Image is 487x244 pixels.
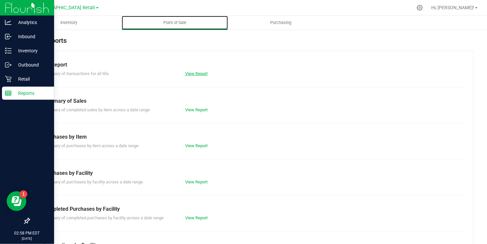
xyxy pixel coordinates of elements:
span: [GEOGRAPHIC_DATA] Retail [36,5,95,11]
p: Reports [12,89,51,97]
inline-svg: Reports [5,90,12,96]
span: Summary of completed purchases by facility across a date range [43,215,164,220]
iframe: Resource center [7,191,26,211]
span: Hi, [PERSON_NAME]! [432,5,474,10]
span: Point of Sale [154,20,195,26]
inline-svg: Inventory [5,47,12,54]
div: POS Reports [29,36,474,51]
p: 02:58 PM EDT [3,230,51,236]
inline-svg: Retail [5,76,12,82]
span: Summary of completed sales by item across a date range [43,107,150,112]
span: Summary of purchases by item across a date range [43,143,139,148]
span: Purchasing [261,20,300,26]
span: Summary of purchases by facility across a date range [43,179,143,184]
div: Purchases by Item [43,133,460,141]
div: Till Report [43,61,460,69]
p: [DATE] [3,236,51,241]
p: Analytics [12,18,51,26]
p: Outbound [12,61,51,69]
a: View Report [185,179,208,184]
div: Completed Purchases by Facility [43,205,460,213]
div: Manage settings [416,5,424,11]
a: View Report [185,143,208,148]
p: Inventory [12,47,51,55]
a: View Report [185,107,208,112]
span: Inventory [51,20,86,26]
p: Retail [12,75,51,83]
a: View Report [185,215,208,220]
iframe: Resource center unread badge [19,190,27,198]
a: Point of Sale [122,16,228,30]
inline-svg: Inbound [5,33,12,40]
span: Summary of transactions for all tills [43,71,109,76]
a: View Report [185,71,208,76]
a: Purchasing [228,16,334,30]
p: Inbound [12,33,51,41]
a: Inventory [16,16,122,30]
div: Summary of Sales [43,97,460,105]
inline-svg: Outbound [5,62,12,68]
div: Purchases by Facility [43,169,460,177]
inline-svg: Analytics [5,19,12,26]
